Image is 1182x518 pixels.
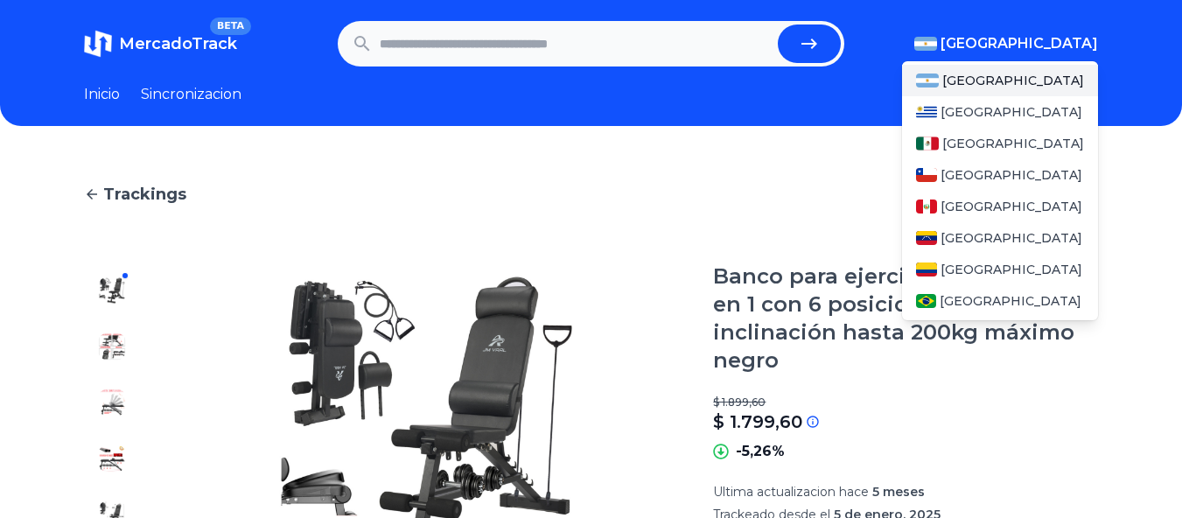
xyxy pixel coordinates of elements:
[941,103,1082,121] span: [GEOGRAPHIC_DATA]
[916,199,937,213] img: Peru
[942,135,1084,152] span: [GEOGRAPHIC_DATA]
[916,262,937,276] img: Colombia
[84,84,120,105] a: Inicio
[916,294,936,308] img: Brasil
[713,262,1098,374] h1: Banco para ejercicio Jumei Gym 13 en 1 con 6 posiciones de inclinación hasta 200kg máximo negro
[103,182,186,206] span: Trackings
[941,198,1082,215] span: [GEOGRAPHIC_DATA]
[713,395,1098,409] p: $ 1.899,60
[736,441,785,462] p: -5,26%
[916,231,937,245] img: Venezuela
[941,229,1082,247] span: [GEOGRAPHIC_DATA]
[902,96,1098,128] a: Uruguay[GEOGRAPHIC_DATA]
[84,182,1098,206] a: Trackings
[902,128,1098,159] a: Mexico[GEOGRAPHIC_DATA]
[916,168,937,182] img: Chile
[98,444,126,472] img: Banco para ejercicio Jumei Gym 13 en 1 con 6 posiciones de inclinación hasta 200kg máximo negro
[902,65,1098,96] a: Argentina[GEOGRAPHIC_DATA]
[141,84,241,105] a: Sincronizacion
[902,285,1098,317] a: Brasil[GEOGRAPHIC_DATA]
[713,484,869,500] span: Ultima actualizacion hace
[916,105,937,119] img: Uruguay
[940,292,1081,310] span: [GEOGRAPHIC_DATA]
[941,166,1082,184] span: [GEOGRAPHIC_DATA]
[98,276,126,304] img: Banco para ejercicio Jumei Gym 13 en 1 con 6 posiciones de inclinación hasta 200kg máximo negro
[914,33,1098,54] button: [GEOGRAPHIC_DATA]
[84,30,112,58] img: MercadoTrack
[98,388,126,416] img: Banco para ejercicio Jumei Gym 13 en 1 con 6 posiciones de inclinación hasta 200kg máximo negro
[98,332,126,360] img: Banco para ejercicio Jumei Gym 13 en 1 con 6 posiciones de inclinación hasta 200kg máximo negro
[941,261,1082,278] span: [GEOGRAPHIC_DATA]
[902,159,1098,191] a: Chile[GEOGRAPHIC_DATA]
[941,33,1098,54] span: [GEOGRAPHIC_DATA]
[872,484,925,500] span: 5 meses
[916,136,939,150] img: Mexico
[119,34,237,53] span: MercadoTrack
[210,17,251,35] span: BETA
[902,222,1098,254] a: Venezuela[GEOGRAPHIC_DATA]
[942,72,1084,89] span: [GEOGRAPHIC_DATA]
[713,409,802,434] p: $ 1.799,60
[84,30,237,58] a: MercadoTrackBETA
[914,37,937,51] img: Argentina
[902,254,1098,285] a: Colombia[GEOGRAPHIC_DATA]
[916,73,939,87] img: Argentina
[902,191,1098,222] a: Peru[GEOGRAPHIC_DATA]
